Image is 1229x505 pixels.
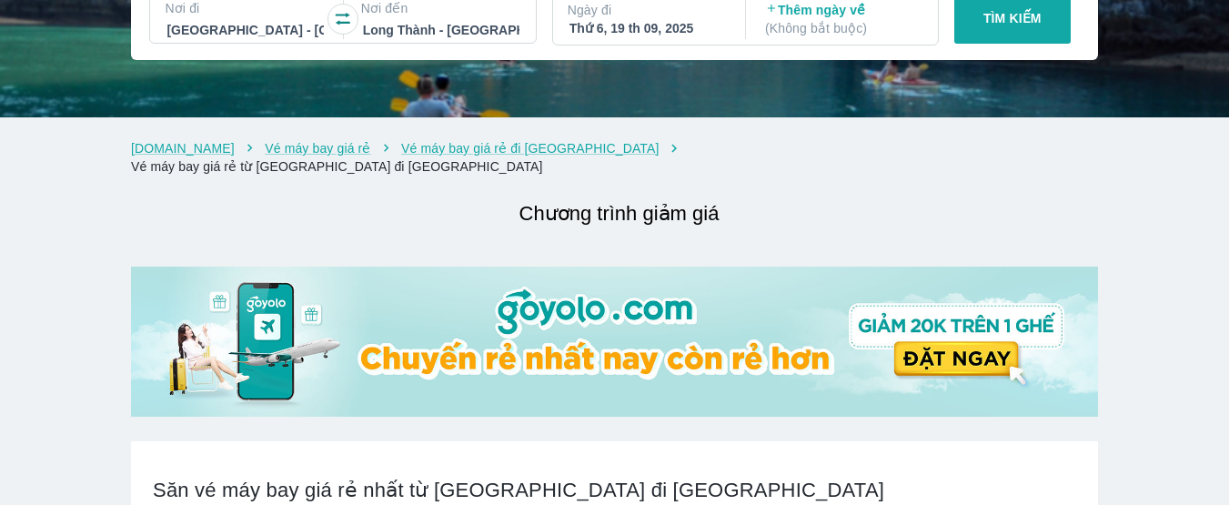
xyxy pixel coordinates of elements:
[765,19,922,37] p: ( Không bắt buộc )
[140,197,1098,230] h2: Chương trình giảm giá
[153,478,1076,503] h2: Săn vé máy bay giá rẻ nhất từ [GEOGRAPHIC_DATA] đi [GEOGRAPHIC_DATA]
[765,1,922,37] p: Thêm ngày về
[131,139,1098,176] nav: breadcrumb
[131,141,235,156] a: [DOMAIN_NAME]
[568,1,728,19] p: Ngày đi
[131,267,1098,417] img: banner-home
[569,19,726,37] div: Thứ 6, 19 th 09, 2025
[401,141,659,156] a: Vé máy bay giá rẻ đi [GEOGRAPHIC_DATA]
[983,9,1042,27] p: TÌM KIẾM
[265,141,370,156] a: Vé máy bay giá rẻ
[131,159,543,174] a: Vé máy bay giá rẻ từ [GEOGRAPHIC_DATA] đi [GEOGRAPHIC_DATA]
